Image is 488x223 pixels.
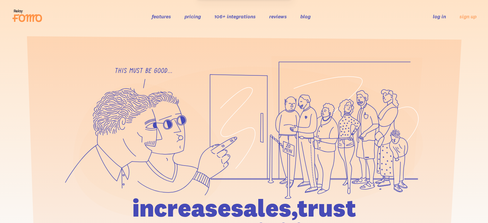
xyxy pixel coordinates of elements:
a: features [152,13,171,20]
a: log in [433,13,446,20]
a: reviews [269,13,287,20]
a: blog [300,13,311,20]
a: pricing [184,13,201,20]
a: 106+ integrations [214,13,256,20]
a: sign up [459,13,476,20]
